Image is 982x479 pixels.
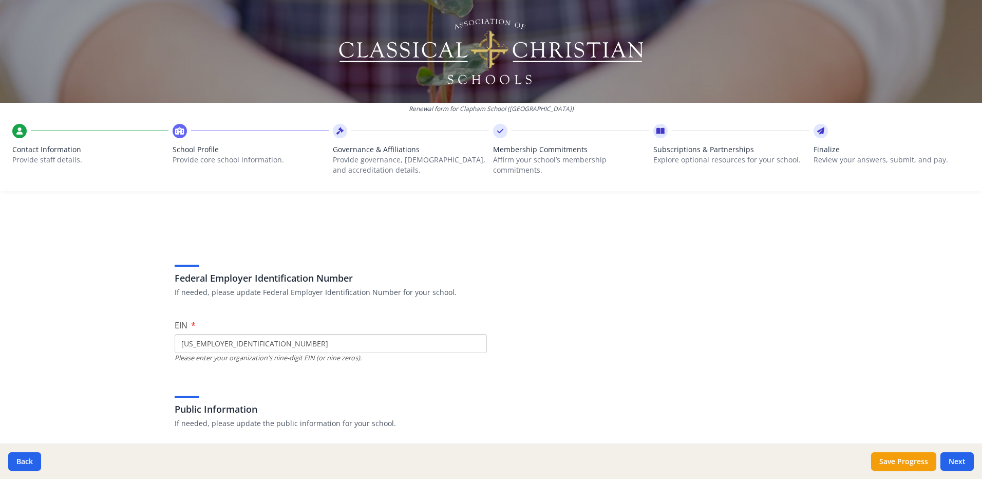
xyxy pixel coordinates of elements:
[175,271,807,285] h3: Federal Employer Identification Number
[814,144,970,155] span: Finalize
[12,144,168,155] span: Contact Information
[12,155,168,165] p: Provide staff details.
[493,144,649,155] span: Membership Commitments
[175,418,807,429] p: If needed, please update the public information for your school.
[173,155,329,165] p: Provide core school information.
[814,155,970,165] p: Review your answers, submit, and pay.
[333,155,489,175] p: Provide governance, [DEMOGRAPHIC_DATA], and accreditation details.
[173,144,329,155] span: School Profile
[337,15,645,87] img: Logo
[175,320,187,331] span: EIN
[653,144,809,155] span: Subscriptions & Partnerships
[175,353,487,363] div: Please enter your organization's nine-digit EIN (or nine zeros).
[175,287,807,298] p: If needed, please update Federal Employer Identification Number for your school.
[8,452,41,471] button: Back
[940,452,974,471] button: Next
[175,402,807,416] h3: Public Information
[871,452,936,471] button: Save Progress
[333,144,489,155] span: Governance & Affiliations
[653,155,809,165] p: Explore optional resources for your school.
[493,155,649,175] p: Affirm your school’s membership commitments.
